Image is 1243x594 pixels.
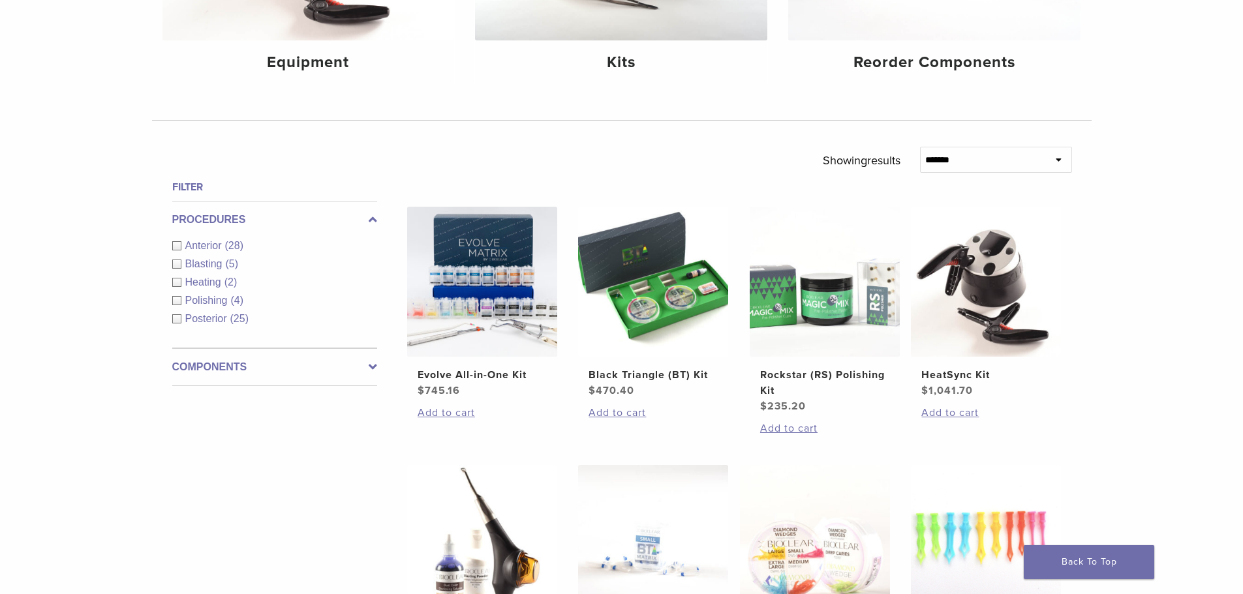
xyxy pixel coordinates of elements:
a: Add to cart: “HeatSync Kit” [921,405,1051,421]
a: Evolve All-in-One KitEvolve All-in-One Kit $745.16 [407,207,559,398]
span: Posterior [185,313,230,324]
span: $ [760,400,767,413]
span: $ [589,384,596,397]
label: Components [172,359,377,375]
span: (2) [224,276,238,288]
p: Showing results [823,147,900,174]
label: Procedures [172,212,377,228]
a: Add to cart: “Rockstar (RS) Polishing Kit” [760,421,889,436]
span: $ [921,384,928,397]
a: Add to cart: “Evolve All-in-One Kit” [418,405,547,421]
span: (4) [230,295,243,306]
bdi: 1,041.70 [921,384,973,397]
h2: Rockstar (RS) Polishing Kit [760,367,889,398]
span: Polishing [185,295,231,306]
h4: Kits [485,51,757,74]
span: (5) [225,258,238,269]
h2: Evolve All-in-One Kit [418,367,547,383]
span: Blasting [185,258,226,269]
bdi: 235.20 [760,400,806,413]
h4: Reorder Components [799,51,1070,74]
a: HeatSync KitHeatSync Kit $1,041.70 [910,207,1062,398]
h4: Equipment [173,51,444,74]
a: Back To Top [1024,545,1154,579]
a: Black Triangle (BT) KitBlack Triangle (BT) Kit $470.40 [577,207,729,398]
a: Rockstar (RS) Polishing KitRockstar (RS) Polishing Kit $235.20 [749,207,901,414]
img: Black Triangle (BT) Kit [578,207,728,357]
img: Evolve All-in-One Kit [407,207,557,357]
span: (25) [230,313,249,324]
bdi: 470.40 [589,384,634,397]
span: Anterior [185,240,225,251]
img: HeatSync Kit [911,207,1061,357]
span: $ [418,384,425,397]
span: Heating [185,276,224,288]
h2: HeatSync Kit [921,367,1051,383]
span: (28) [225,240,243,251]
img: Rockstar (RS) Polishing Kit [750,207,900,357]
bdi: 745.16 [418,384,460,397]
a: Add to cart: “Black Triangle (BT) Kit” [589,405,718,421]
h4: Filter [172,179,377,195]
h2: Black Triangle (BT) Kit [589,367,718,383]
